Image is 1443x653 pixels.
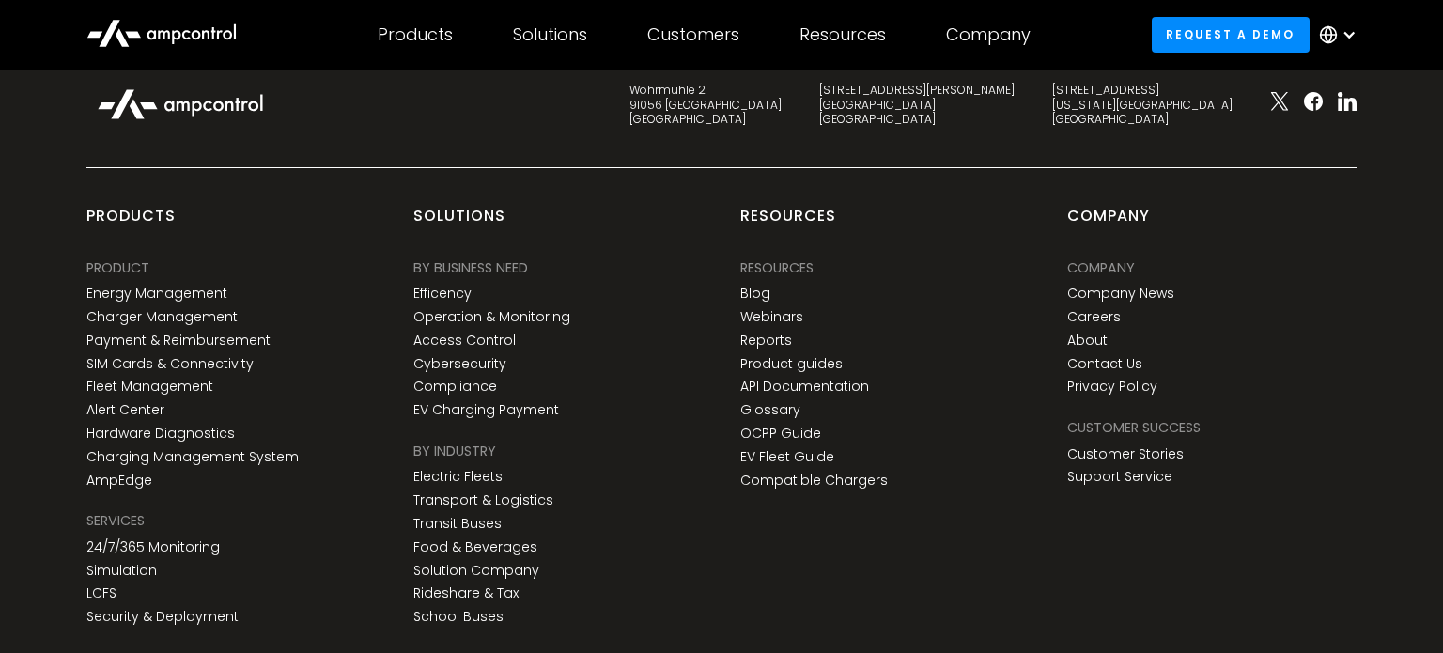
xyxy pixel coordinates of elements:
[740,333,792,349] a: Reports
[740,286,770,302] a: Blog
[413,492,553,508] a: Transport & Logistics
[413,469,503,485] a: Electric Fleets
[413,539,537,555] a: Food & Beverages
[1067,286,1174,302] a: Company News
[1067,257,1135,278] div: Company
[647,24,739,45] div: Customers
[86,257,149,278] div: PRODUCT
[946,24,1031,45] div: Company
[86,585,116,601] a: LCFS
[413,402,559,418] a: EV Charging Payment
[86,356,254,372] a: SIM Cards & Connectivity
[86,426,235,442] a: Hardware Diagnostics
[86,539,220,555] a: 24/7/365 Monitoring
[740,426,821,442] a: OCPP Guide
[413,379,497,395] a: Compliance
[86,79,274,130] img: Ampcontrol Logo
[413,563,539,579] a: Solution Company
[1067,417,1201,438] div: Customer success
[378,24,453,45] div: Products
[740,257,814,278] div: Resources
[740,449,834,465] a: EV Fleet Guide
[86,449,299,465] a: Charging Management System
[86,379,213,395] a: Fleet Management
[413,286,472,302] a: Efficency
[1067,379,1157,395] a: Privacy Policy
[799,24,886,45] div: Resources
[86,286,227,302] a: Energy Management
[86,563,157,579] a: Simulation
[740,473,888,489] a: Compatible Chargers
[740,379,869,395] a: API Documentation
[86,609,239,625] a: Security & Deployment
[413,309,570,325] a: Operation & Monitoring
[740,309,803,325] a: Webinars
[413,585,521,601] a: Rideshare & Taxi
[819,83,1015,127] div: [STREET_ADDRESS][PERSON_NAME] [GEOGRAPHIC_DATA] [GEOGRAPHIC_DATA]
[86,309,238,325] a: Charger Management
[86,402,164,418] a: Alert Center
[740,206,836,241] div: Resources
[413,206,505,241] div: Solutions
[413,516,502,532] a: Transit Buses
[1052,83,1233,127] div: [STREET_ADDRESS] [US_STATE][GEOGRAPHIC_DATA] [GEOGRAPHIC_DATA]
[413,441,496,461] div: BY INDUSTRY
[413,609,504,625] a: School Buses
[1067,309,1121,325] a: Careers
[1067,206,1150,241] div: Company
[86,510,145,531] div: SERVICES
[413,333,516,349] a: Access Control
[513,24,587,45] div: Solutions
[413,356,506,372] a: Cybersecurity
[86,206,176,241] div: products
[1067,446,1184,462] a: Customer Stories
[1067,333,1108,349] a: About
[629,83,782,127] div: Wöhrmühle 2 91056 [GEOGRAPHIC_DATA] [GEOGRAPHIC_DATA]
[86,473,152,489] a: AmpEdge
[1152,17,1310,52] a: Request a demo
[1067,356,1142,372] a: Contact Us
[740,402,800,418] a: Glossary
[413,257,528,278] div: BY BUSINESS NEED
[1067,469,1172,485] a: Support Service
[86,333,271,349] a: Payment & Reimbursement
[740,356,843,372] a: Product guides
